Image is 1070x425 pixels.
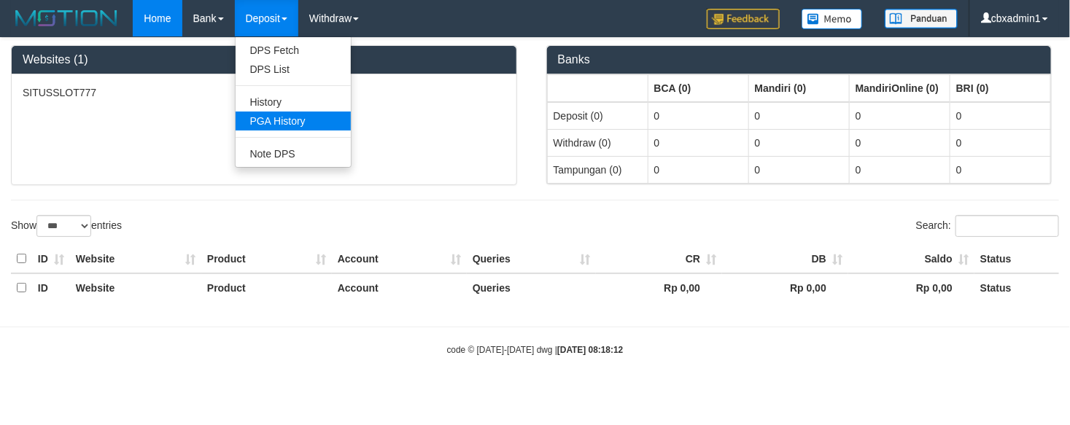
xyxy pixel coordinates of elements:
label: Show entries [11,215,122,237]
td: 0 [849,129,950,156]
th: Saldo [848,245,974,273]
td: 0 [748,102,849,130]
strong: [DATE] 08:18:12 [557,345,623,355]
td: 0 [648,129,748,156]
td: 0 [950,129,1050,156]
th: Account [332,245,467,273]
th: Status [974,273,1059,302]
th: Group: activate to sort column ascending [849,74,950,102]
td: Tampungan (0) [547,156,648,183]
th: Queries [467,273,596,302]
th: Account [332,273,467,302]
td: 0 [748,129,849,156]
td: 0 [849,156,950,183]
a: DPS Fetch [236,41,351,60]
td: 0 [748,156,849,183]
th: DB [722,245,848,273]
th: Website [70,273,201,302]
th: Website [70,245,201,273]
th: Group: activate to sort column ascending [648,74,748,102]
td: Deposit (0) [547,102,648,130]
th: ID [32,245,70,273]
th: Rp 0,00 [596,273,722,302]
label: Search: [916,215,1059,237]
h3: Websites (1) [23,53,505,66]
img: Feedback.jpg [707,9,780,29]
td: 0 [648,102,748,130]
a: DPS List [236,60,351,79]
th: ID [32,273,70,302]
th: Product [201,273,332,302]
th: CR [596,245,722,273]
th: Rp 0,00 [848,273,974,302]
th: Queries [467,245,596,273]
td: 0 [950,102,1050,130]
th: Product [201,245,332,273]
a: PGA History [236,112,351,130]
a: History [236,93,351,112]
img: panduan.png [885,9,958,28]
th: Group: activate to sort column ascending [547,74,648,102]
td: 0 [950,156,1050,183]
small: code © [DATE]-[DATE] dwg | [447,345,624,355]
p: SITUSSLOT777 [23,85,505,100]
th: Group: activate to sort column ascending [748,74,849,102]
td: 0 [849,102,950,130]
img: Button%20Memo.svg [802,9,863,29]
th: Group: activate to sort column ascending [950,74,1050,102]
img: MOTION_logo.png [11,7,122,29]
td: Withdraw (0) [547,129,648,156]
th: Status [974,245,1059,273]
select: Showentries [36,215,91,237]
th: Rp 0,00 [722,273,848,302]
input: Search: [955,215,1059,237]
td: 0 [648,156,748,183]
h3: Banks [558,53,1041,66]
a: Note DPS [236,144,351,163]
